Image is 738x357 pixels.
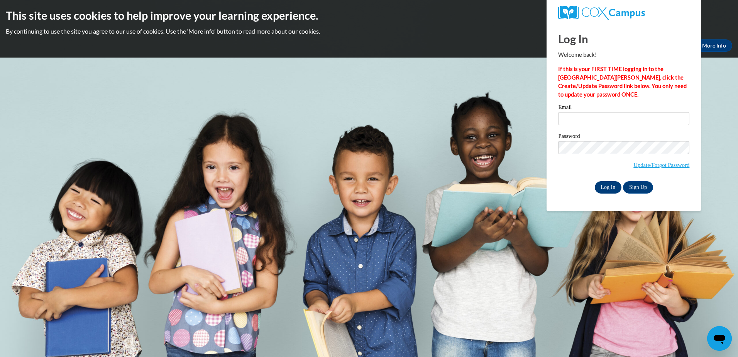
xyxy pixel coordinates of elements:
a: More Info [696,39,732,52]
a: Sign Up [623,181,653,194]
label: Password [558,133,689,141]
h1: Log In [558,31,689,47]
a: Update/Forgot Password [633,162,689,168]
input: Log In [595,181,622,194]
label: Email [558,104,689,112]
a: COX Campus [558,6,689,20]
p: Welcome back! [558,51,689,59]
iframe: Button to launch messaging window [707,326,732,351]
img: COX Campus [558,6,645,20]
h2: This site uses cookies to help improve your learning experience. [6,8,732,23]
strong: If this is your FIRST TIME logging in to the [GEOGRAPHIC_DATA][PERSON_NAME], click the Create/Upd... [558,66,687,98]
p: By continuing to use the site you agree to our use of cookies. Use the ‘More info’ button to read... [6,27,732,36]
